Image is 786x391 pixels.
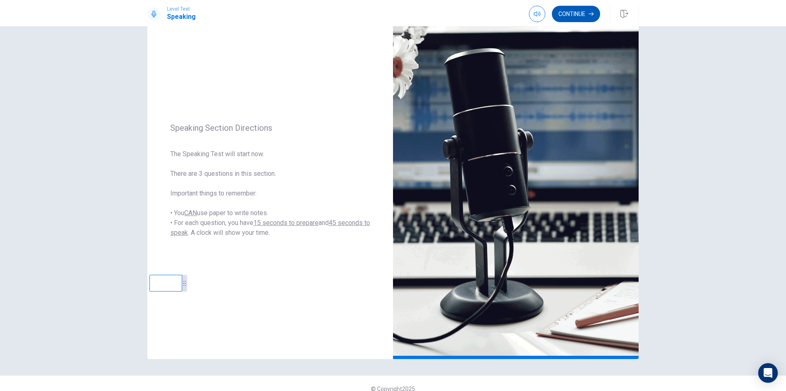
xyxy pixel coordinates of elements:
[184,209,197,217] u: CAN
[167,12,196,22] h1: Speaking
[167,6,196,12] span: Level Test
[552,6,600,22] button: Continue
[253,219,318,227] u: 15 seconds to prepare
[758,363,778,383] div: Open Intercom Messenger
[170,123,370,133] span: Speaking Section Directions
[393,2,639,359] img: speaking intro
[170,149,370,238] span: The Speaking Test will start now. There are 3 questions in this section. Important things to reme...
